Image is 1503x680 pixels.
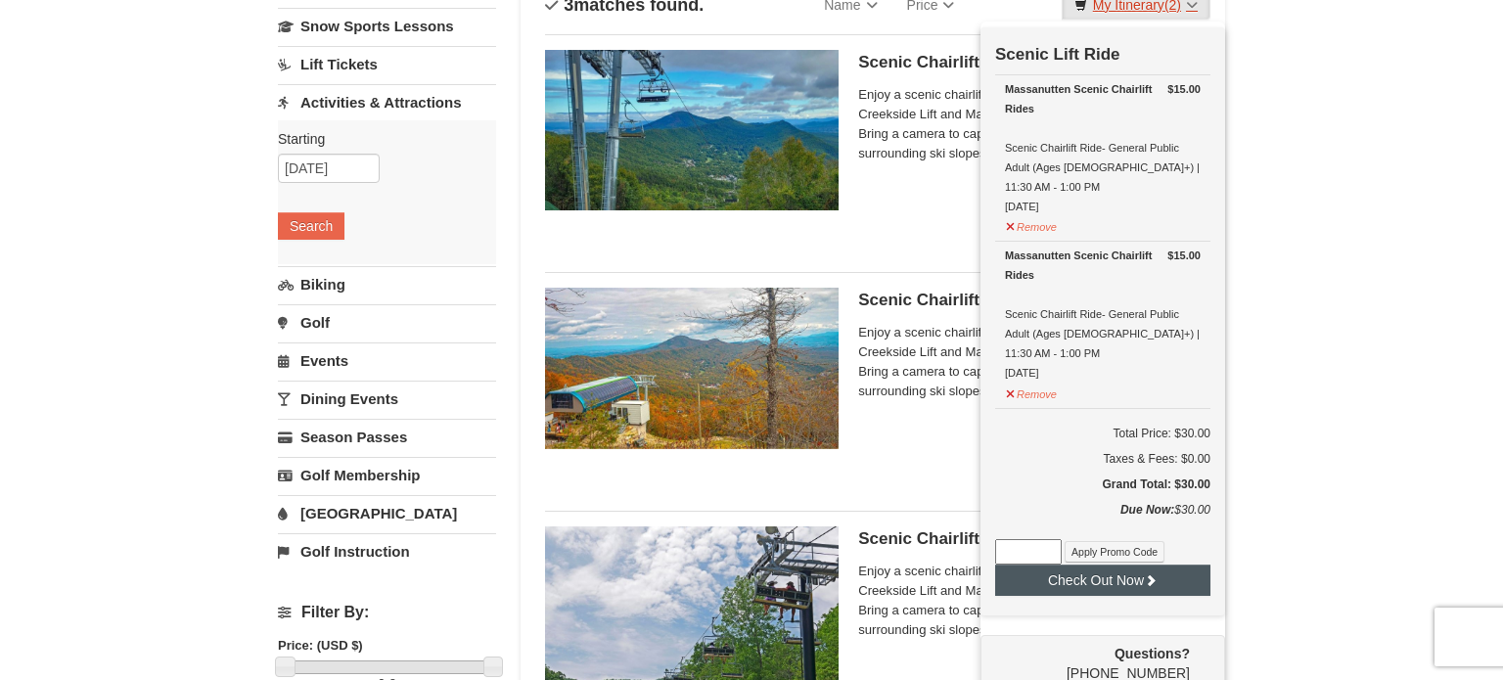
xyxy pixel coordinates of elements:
div: Scenic Chairlift Ride- General Public Adult (Ages [DEMOGRAPHIC_DATA]+) | 11:30 AM - 1:00 PM [DATE] [1005,246,1201,383]
h5: Scenic Chairlift Ride | 11:30 AM - 1:00 PM [858,291,1201,310]
strong: Due Now: [1120,503,1174,517]
h5: Scenic Chairlift Ride | 10:00 AM - 11:30 AM [858,53,1201,72]
div: Scenic Chairlift Ride- General Public Adult (Ages [DEMOGRAPHIC_DATA]+) | 11:30 AM - 1:00 PM [DATE] [1005,79,1201,216]
a: Lift Tickets [278,46,496,82]
div: Taxes & Fees: $0.00 [995,449,1210,469]
strong: Scenic Lift Ride [995,45,1120,64]
button: Check Out Now [995,565,1210,596]
a: Dining Events [278,381,496,417]
h6: Total Price: $30.00 [995,424,1210,443]
a: Activities & Attractions [278,84,496,120]
div: Massanutten Scenic Chairlift Rides [1005,246,1201,285]
h5: Grand Total: $30.00 [995,475,1210,494]
label: Starting [278,129,481,149]
strong: $15.00 [1167,79,1201,99]
button: Apply Promo Code [1065,541,1164,563]
a: Season Passes [278,419,496,455]
a: Snow Sports Lessons [278,8,496,44]
img: 24896431-13-a88f1aaf.jpg [545,288,839,448]
img: 24896431-1-a2e2611b.jpg [545,50,839,210]
button: Remove [1005,212,1058,237]
button: Remove [1005,380,1058,404]
a: Golf Membership [278,457,496,493]
h5: Scenic Chairlift Ride | 1:00 PM - 2:30 PM [858,529,1201,549]
span: Enjoy a scenic chairlift ride up Massanutten’s signature Creekside Lift and Massanutten's NEW Pea... [858,323,1201,401]
span: Enjoy a scenic chairlift ride up Massanutten’s signature Creekside Lift and Massanutten's NEW Pea... [858,562,1201,640]
h4: Filter By: [278,604,496,621]
a: [GEOGRAPHIC_DATA] [278,495,496,531]
strong: $15.00 [1167,246,1201,265]
span: Enjoy a scenic chairlift ride up Massanutten’s signature Creekside Lift and Massanutten's NEW Pea... [858,85,1201,163]
button: Search [278,212,344,240]
a: Biking [278,266,496,302]
a: Golf [278,304,496,340]
strong: Questions? [1115,646,1190,661]
div: Massanutten Scenic Chairlift Rides [1005,79,1201,118]
a: Events [278,342,496,379]
a: Golf Instruction [278,533,496,569]
div: $30.00 [995,500,1210,539]
strong: Price: (USD $) [278,638,363,653]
